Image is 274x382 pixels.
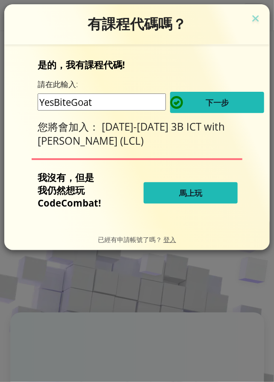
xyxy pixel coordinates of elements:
img: close icon [250,13,261,26]
a: 登入 [163,235,176,243]
button: 下一步 [170,92,264,113]
span: 有課程代碼嗎？ [88,15,186,32]
span: 馬上玩 [179,188,202,198]
span: [PERSON_NAME] (LCL) [38,134,144,148]
label: 請在此輸入: [38,79,78,90]
p: 是的，我有課程代碼! [38,58,236,71]
span: [DATE]-[DATE] 3B ICT [102,120,204,134]
span: 已經有申請帳號了嗎？ [98,235,163,243]
p: 我沒有，但是我仍然想玩 CodeCombat! [38,171,101,209]
span: 您將會加入： [38,120,102,134]
button: 馬上玩 [144,182,238,204]
span: with [204,120,225,134]
span: 下一步 [206,97,229,108]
